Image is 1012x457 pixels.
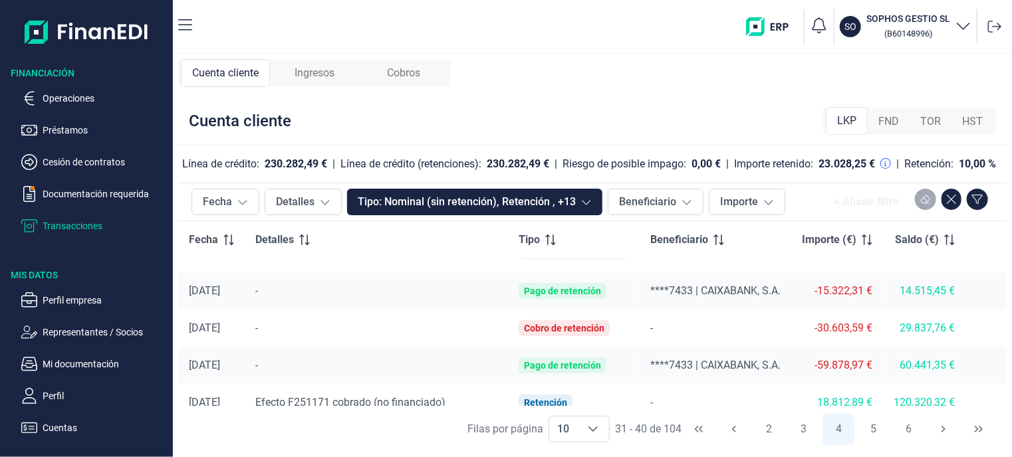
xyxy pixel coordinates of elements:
span: HST [962,114,983,130]
small: Copiar cif [884,29,932,39]
p: Perfil [43,388,168,404]
button: Transacciones [21,218,168,234]
div: 14.515,45 € [894,284,955,298]
div: 120.320,32 € [894,396,955,409]
div: FND [868,108,910,135]
div: Retención [524,397,567,408]
div: LKP [826,107,868,135]
div: | [726,156,729,172]
div: 60.441,35 € [894,359,955,372]
button: Next Page [928,413,959,445]
img: erp [746,17,799,36]
div: 0,00 € [692,157,721,171]
div: Cuenta cliente [181,59,270,87]
span: - [650,321,653,334]
button: Fecha [191,189,259,215]
button: Tipo: Nominal (sin retención), Retención , +13 [347,189,602,215]
button: Representantes / Socios [21,324,168,340]
span: FND [878,114,899,130]
span: Fecha [189,232,218,248]
div: [DATE] [189,396,234,409]
span: Ingresos [295,65,334,81]
span: Detalles [255,232,294,248]
p: Cuentas [43,420,168,436]
button: Importe [709,189,785,215]
p: Transacciones [43,218,168,234]
span: - [255,284,258,297]
span: Saldo (€) [895,232,939,248]
button: Operaciones [21,90,168,106]
div: Línea de crédito: [182,157,259,171]
div: Cobro de retención [524,323,604,333]
button: Cuentas [21,420,168,436]
div: Pago de retención [524,286,601,296]
button: Page 4 [822,413,854,445]
div: -59.878,97 € [802,359,872,372]
span: Efecto F251171 cobrado (no financiado) [255,396,445,409]
div: Cuenta cliente [189,110,291,132]
button: Perfil empresa [21,292,168,308]
span: TOR [920,114,941,130]
span: 10 [549,416,577,442]
div: Riesgo de posible impago: [563,157,686,171]
span: Tipo [519,232,540,248]
button: Cesión de contratos [21,154,168,170]
div: [DATE] [189,359,234,372]
p: Representantes / Socios [43,324,168,340]
span: 31 - 40 de 104 [615,424,682,434]
button: First Page [683,413,715,445]
button: SOSOPHOS GESTIO SL (B60148996) [840,12,971,41]
button: Page 5 [858,413,890,445]
div: Ingresos [270,59,359,87]
div: Cobros [359,59,448,87]
button: Page 6 [893,413,925,445]
button: Detalles [265,189,342,215]
img: Logo de aplicación [25,11,149,53]
p: Préstamos [43,122,168,138]
div: | [555,156,557,172]
button: Page 3 [788,413,820,445]
p: Operaciones [43,90,168,106]
span: ****7433 | CAIXABANK, S.A. [650,359,781,371]
span: Importe (€) [802,232,856,248]
div: 230.282,49 € [265,157,327,171]
span: ****7433 | CAIXABANK, S.A. [650,284,781,297]
button: Page 2 [753,413,785,445]
div: Importe retenido: [734,157,813,171]
span: LKP [837,113,856,129]
div: | [332,156,335,172]
span: - [255,359,258,371]
div: Pago de retención [524,360,601,371]
div: 29.837,76 € [894,321,955,335]
button: Beneficiario [608,189,703,215]
div: 10,00 % [959,157,996,171]
div: | [896,156,899,172]
h3: SOPHOS GESTIO SL [866,12,950,25]
button: Documentación requerida [21,186,168,202]
p: SO [844,20,856,33]
button: Perfil [21,388,168,404]
span: - [650,396,653,409]
p: Perfil empresa [43,292,168,308]
p: Mi documentación [43,356,168,372]
p: Cesión de contratos [43,154,168,170]
div: -15.322,31 € [802,284,872,298]
span: Cobros [387,65,420,81]
span: - [255,321,258,334]
div: [DATE] [189,284,234,298]
span: Beneficiario [650,232,708,248]
div: TOR [910,108,951,135]
div: Retención: [904,157,953,171]
span: Cuenta cliente [192,65,259,81]
div: HST [951,108,993,135]
div: -30.603,59 € [802,321,872,335]
div: 23.028,25 € [819,157,875,171]
button: Mi documentación [21,356,168,372]
div: Filas por página [467,421,543,437]
div: 18.812,89 € [802,396,872,409]
div: [DATE] [189,321,234,335]
div: Línea de crédito (retenciones): [340,157,481,171]
div: Choose [577,416,609,442]
button: Previous Page [718,413,750,445]
button: Préstamos [21,122,168,138]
